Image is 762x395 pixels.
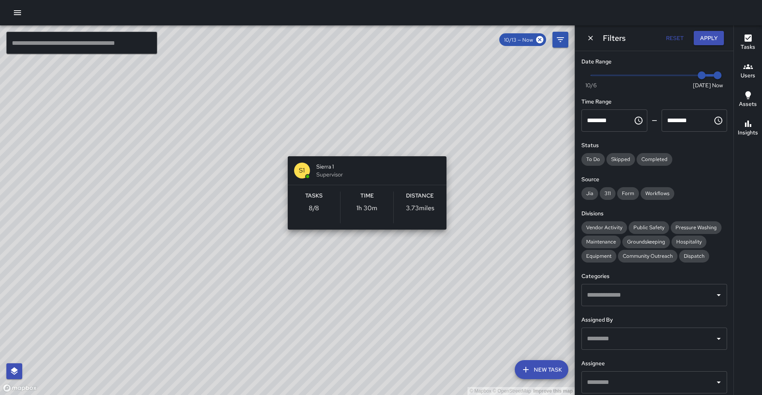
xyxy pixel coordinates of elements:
[581,359,727,368] h6: Assignee
[581,221,627,234] div: Vendor Activity
[581,224,627,231] span: Vendor Activity
[617,187,639,200] div: Form
[637,156,672,163] span: Completed
[738,128,758,137] h6: Insights
[741,71,755,80] h6: Users
[606,153,635,166] div: Skipped
[622,238,670,245] span: Groundskeeping
[600,187,616,200] div: 311
[741,43,755,52] h6: Tasks
[316,171,440,178] span: Supervisor
[617,190,639,197] span: Form
[679,253,709,259] span: Dispatch
[406,192,434,200] h6: Distance
[581,272,727,281] h6: Categories
[618,250,677,263] div: Community Outreach
[581,209,727,218] h6: Divisions
[672,236,706,248] div: Hospitality
[713,290,724,301] button: Open
[581,250,616,263] div: Equipment
[581,236,621,248] div: Maintenance
[515,360,568,379] button: New Task
[581,58,727,66] h6: Date Range
[734,57,762,86] button: Users
[288,156,446,230] button: S1Sierra 1SupervisorTasks8/8Time1h 30mDistance3.73miles
[629,221,669,234] div: Public Safety
[581,175,727,184] h6: Source
[581,190,598,197] span: Jia
[671,224,722,231] span: Pressure Washing
[356,203,377,213] p: 1h 30m
[581,98,727,106] h6: Time Range
[618,253,677,259] span: Community Outreach
[581,153,605,166] div: To Do
[734,29,762,57] button: Tasks
[710,113,726,128] button: Choose time, selected time is 11:59 PM
[693,81,711,89] span: [DATE]
[606,156,635,163] span: Skipped
[671,221,722,234] div: Pressure Washing
[641,187,674,200] div: Workflows
[739,100,757,109] h6: Assets
[603,32,625,44] h6: Filters
[360,192,374,200] h6: Time
[622,236,670,248] div: Groundskeeping
[581,156,605,163] span: To Do
[600,190,616,197] span: 311
[734,114,762,143] button: Insights
[585,32,597,44] button: Dismiss
[629,224,669,231] span: Public Safety
[734,86,762,114] button: Assets
[581,141,727,150] h6: Status
[305,192,323,200] h6: Tasks
[316,163,440,171] span: Sierra 1
[299,166,305,175] p: S1
[499,33,546,46] div: 10/13 — Now
[581,316,727,324] h6: Assigned By
[585,81,597,89] span: 10/6
[552,32,568,48] button: Filters
[631,113,647,128] button: Choose time, selected time is 12:00 AM
[694,31,724,46] button: Apply
[713,377,724,388] button: Open
[406,203,434,213] p: 3.73 miles
[672,238,706,245] span: Hospitality
[309,203,319,213] p: 8 / 8
[581,187,598,200] div: Jia
[581,238,621,245] span: Maintenance
[713,333,724,344] button: Open
[641,190,674,197] span: Workflows
[581,253,616,259] span: Equipment
[679,250,709,263] div: Dispatch
[712,81,723,89] span: Now
[637,153,672,166] div: Completed
[662,31,687,46] button: Reset
[499,36,538,43] span: 10/13 — Now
